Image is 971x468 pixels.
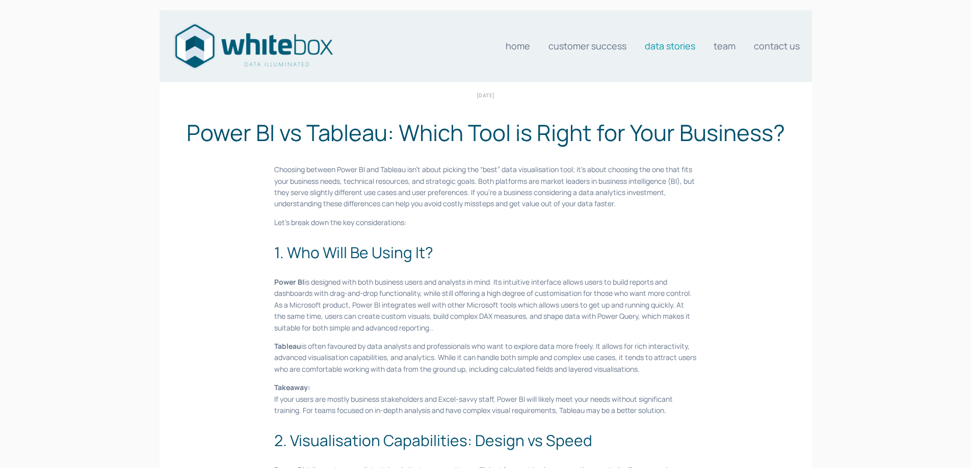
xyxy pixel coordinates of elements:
a: Team [714,36,736,56]
h2: 2. Visualisation Capabilities: Design vs Speed [274,429,697,452]
strong: Tableau [274,341,301,351]
h1: Power BI vs Tableau: Which Tool is Right for Your Business? [165,121,807,144]
a: Contact us [754,36,800,56]
p: is often favoured by data analysts and professionals who want to explore data more freely. It all... [274,341,697,375]
p: is designed with both business users and analysts in mind. Its intuitive interface allows users t... [274,277,697,334]
h2: 1. Who Will Be Using It? [274,241,697,264]
time: [DATE] [477,90,495,101]
p: If your users are mostly business stakeholders and Excel-savvy staff, Power BI will likely meet y... [274,382,697,416]
a: Customer Success [548,36,626,56]
p: Let’s break down the key considerations: [274,217,697,228]
p: Choosing between Power BI and Tableau isn’t about picking the “best” data visualisation tool; it’... [274,164,697,210]
strong: Power BI [274,277,304,287]
strong: Takeaway: [274,382,310,392]
a: Home [506,36,530,56]
img: Data consultants [172,21,335,71]
a: Data stories [645,36,695,56]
